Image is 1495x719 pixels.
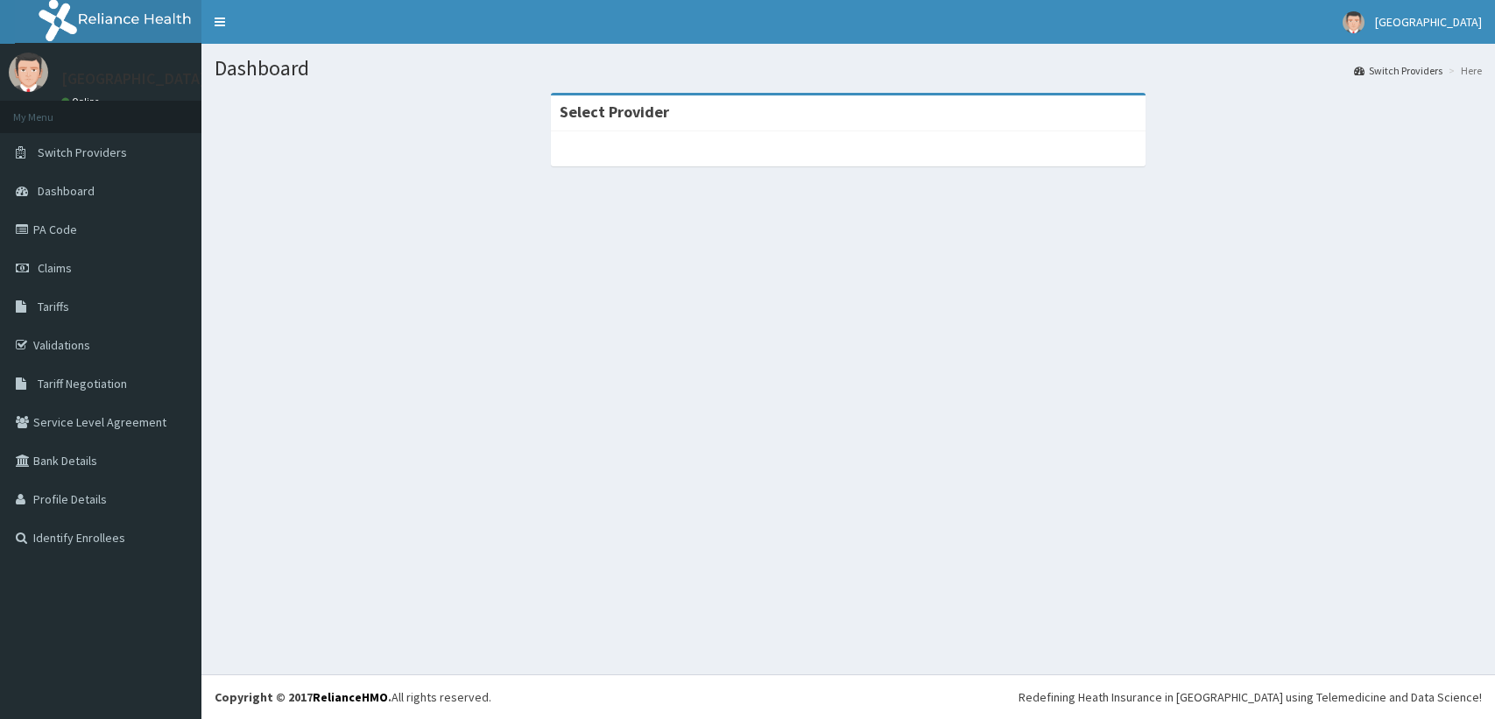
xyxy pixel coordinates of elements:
[215,689,391,705] strong: Copyright © 2017 .
[1343,11,1365,33] img: User Image
[38,299,69,314] span: Tariffs
[201,674,1495,719] footer: All rights reserved.
[38,260,72,276] span: Claims
[560,102,669,122] strong: Select Provider
[1375,14,1482,30] span: [GEOGRAPHIC_DATA]
[61,71,206,87] p: [GEOGRAPHIC_DATA]
[1354,63,1442,78] a: Switch Providers
[1019,688,1482,706] div: Redefining Heath Insurance in [GEOGRAPHIC_DATA] using Telemedicine and Data Science!
[313,689,388,705] a: RelianceHMO
[38,376,127,391] span: Tariff Negotiation
[9,53,48,92] img: User Image
[61,95,103,108] a: Online
[38,145,127,160] span: Switch Providers
[215,57,1482,80] h1: Dashboard
[1444,63,1482,78] li: Here
[38,183,95,199] span: Dashboard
